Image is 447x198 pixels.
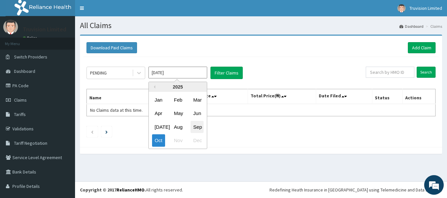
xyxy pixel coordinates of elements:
div: Choose April 2025 [152,107,165,120]
li: Claims [424,24,442,29]
a: Previous page [91,129,94,135]
span: Switch Providers [14,54,47,60]
div: 2025 [149,82,207,92]
div: Choose October 2025 [152,135,165,147]
a: RelianceHMO [116,187,145,193]
div: Choose January 2025 [152,94,165,106]
a: Next page [105,129,108,135]
div: Choose August 2025 [171,121,184,133]
a: Add Claim [408,42,436,53]
span: Truvision Limited [409,5,442,11]
button: Download Paid Claims [86,42,137,53]
input: Search by HMO ID [366,67,414,78]
p: Truvision Limited [23,26,66,32]
th: Status [372,89,403,104]
th: Total Price(₦) [248,89,316,104]
input: Select Month and Year [148,67,207,78]
div: Redefining Heath Insurance in [GEOGRAPHIC_DATA] using Telemedicine and Data Science! [270,187,442,193]
h1: All Claims [80,21,442,30]
a: Online [23,36,39,40]
div: month 2025-10 [149,93,207,147]
strong: Copyright © 2017 . [80,187,146,193]
th: Date Filed [316,89,372,104]
div: Choose May 2025 [171,107,184,120]
span: Tariffs [14,111,26,117]
div: Choose February 2025 [171,94,184,106]
div: Choose March 2025 [191,94,204,106]
button: Filter Claims [210,67,243,79]
footer: All rights reserved. [75,181,447,198]
th: Name [87,89,175,104]
div: Choose September 2025 [191,121,204,133]
span: No Claims data at this time. [90,107,143,113]
div: Choose June 2025 [191,107,204,120]
img: User Image [397,4,406,12]
span: Claims [14,97,27,103]
button: Previous Year [152,85,155,89]
div: PENDING [90,70,107,76]
div: Choose July 2025 [152,121,165,133]
span: Dashboard [14,68,35,74]
img: User Image [3,20,18,34]
span: Tariff Negotiation [14,140,47,146]
th: Actions [403,89,436,104]
input: Search [417,67,436,78]
a: Dashboard [399,24,424,29]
